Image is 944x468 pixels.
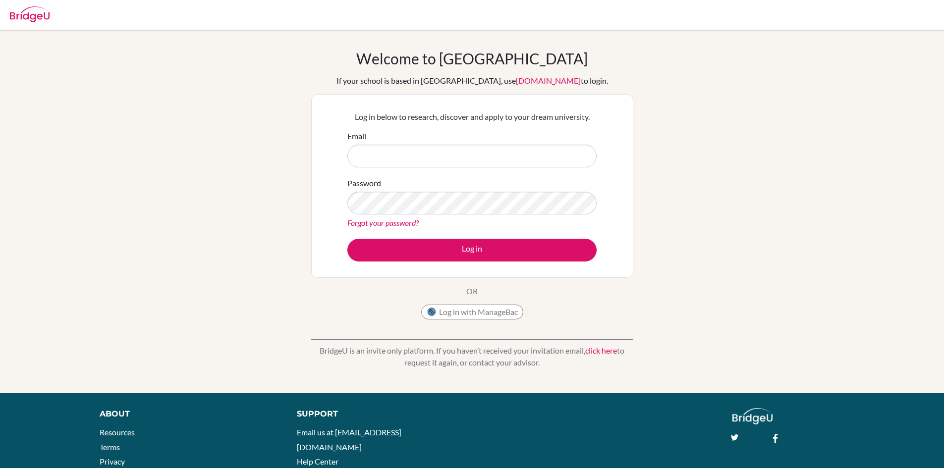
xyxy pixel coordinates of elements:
[732,408,773,424] img: logo_white@2x-f4f0deed5e89b7ecb1c2cc34c3e3d731f90f0f143d5ea2071677605dd97b5244.png
[100,457,125,466] a: Privacy
[297,457,338,466] a: Help Center
[347,130,366,142] label: Email
[421,305,523,319] button: Log in with ManageBac
[311,345,633,368] p: BridgeU is an invite only platform. If you haven’t received your invitation email, to request it ...
[100,427,135,437] a: Resources
[347,218,419,227] a: Forgot your password?
[347,177,381,189] label: Password
[100,442,120,452] a: Terms
[297,408,460,420] div: Support
[516,76,581,85] a: [DOMAIN_NAME]
[356,50,588,67] h1: Welcome to [GEOGRAPHIC_DATA]
[336,75,608,87] div: If your school is based in [GEOGRAPHIC_DATA], use to login.
[100,408,275,420] div: About
[466,285,478,297] p: OR
[347,239,597,261] button: Log in
[347,111,597,123] p: Log in below to research, discover and apply to your dream university.
[10,6,50,22] img: Bridge-U
[297,427,401,452] a: Email us at [EMAIL_ADDRESS][DOMAIN_NAME]
[585,346,617,355] a: click here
